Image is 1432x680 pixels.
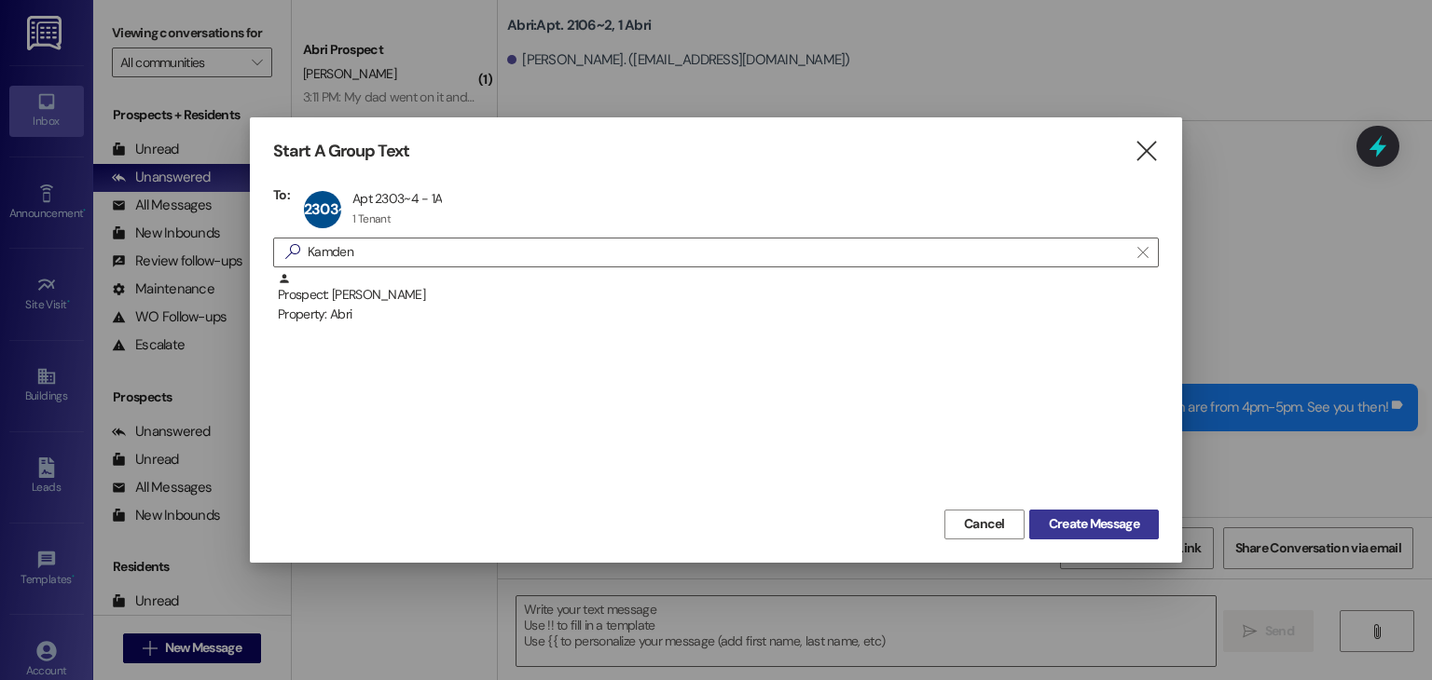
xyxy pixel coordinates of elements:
[278,242,308,262] i: 
[273,141,409,162] h3: Start A Group Text
[1134,142,1159,161] i: 
[278,272,1159,325] div: Prospect: [PERSON_NAME]
[304,199,354,219] span: 2303~4
[352,190,443,207] div: Apt 2303~4 - 1A
[352,211,391,226] div: 1 Tenant
[273,186,290,203] h3: To:
[1049,514,1139,534] span: Create Message
[1137,245,1148,260] i: 
[1029,510,1159,539] button: Create Message
[278,305,1159,324] div: Property: Abri
[273,272,1159,319] div: Prospect: [PERSON_NAME]Property: Abri
[964,514,1005,534] span: Cancel
[1128,238,1158,266] button: Clear text
[944,510,1025,539] button: Cancel
[308,239,1128,265] input: Search for any contact or apartment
